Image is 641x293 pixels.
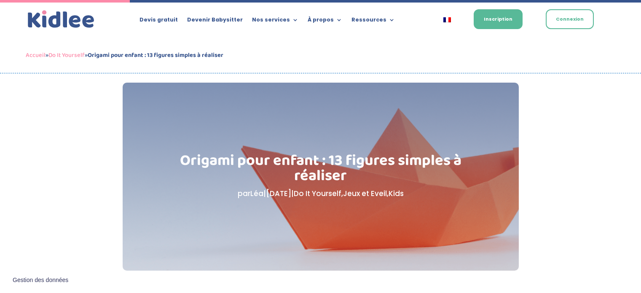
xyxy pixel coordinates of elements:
a: Jeux et Eveil [343,188,387,199]
span: Gestion des données [13,277,68,284]
h1: Origami pour enfant : 13 figures simples à réaliser [165,153,476,188]
a: Kids [389,188,404,199]
button: Gestion des données [8,271,73,289]
p: par | | , , [165,188,476,200]
span: [DATE] [266,188,291,199]
a: Léa [250,188,263,199]
a: Do It Yourself [294,188,341,199]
